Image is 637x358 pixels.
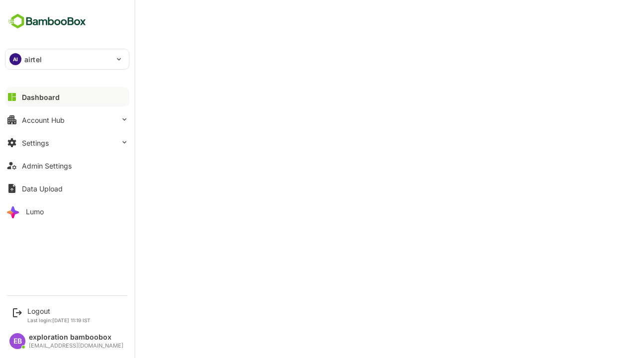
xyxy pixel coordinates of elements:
p: Last login: [DATE] 11:19 IST [27,317,91,323]
button: Settings [5,133,129,153]
div: AIairtel [5,49,129,69]
div: Settings [22,139,49,147]
div: [EMAIL_ADDRESS][DOMAIN_NAME] [29,343,123,349]
button: Dashboard [5,87,129,107]
div: Lumo [26,207,44,216]
div: EB [9,333,25,349]
button: Data Upload [5,179,129,198]
button: Lumo [5,201,129,221]
div: exploration bamboobox [29,333,123,342]
button: Admin Settings [5,156,129,176]
div: Admin Settings [22,162,72,170]
p: airtel [24,54,42,65]
div: AI [9,53,21,65]
div: Data Upload [22,184,63,193]
button: Account Hub [5,110,129,130]
div: Account Hub [22,116,65,124]
div: Logout [27,307,91,315]
img: BambooboxFullLogoMark.5f36c76dfaba33ec1ec1367b70bb1252.svg [5,12,89,31]
div: Dashboard [22,93,60,101]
